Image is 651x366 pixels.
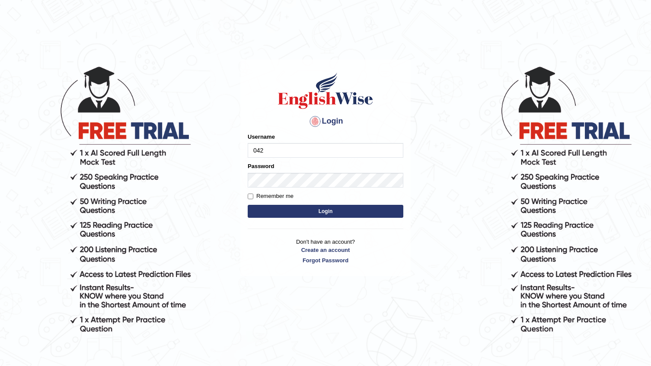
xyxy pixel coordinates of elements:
label: Password [248,162,274,170]
button: Login [248,205,403,218]
input: Remember me [248,194,253,199]
p: Don't have an account? [248,238,403,264]
label: Remember me [248,192,294,201]
label: Username [248,133,275,141]
img: Logo of English Wise sign in for intelligent practice with AI [276,71,375,110]
a: Create an account [248,246,403,254]
h4: Login [248,115,403,128]
a: Forgot Password [248,256,403,264]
